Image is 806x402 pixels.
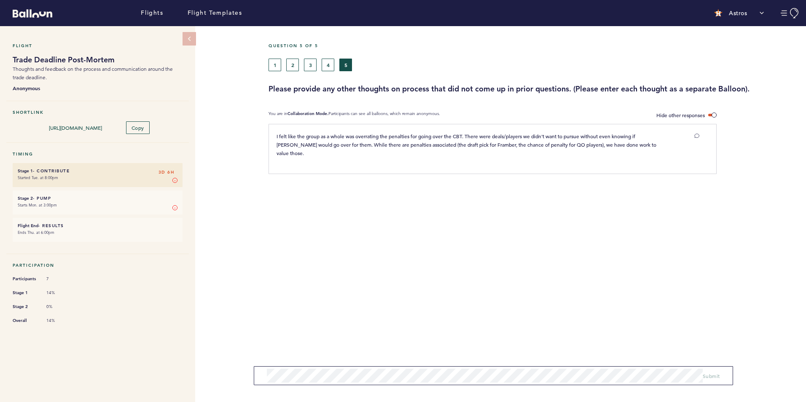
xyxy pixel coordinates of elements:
[18,223,38,228] small: Flight End
[269,84,800,94] h3: Please provide any other thoughts on process that did not come up in prior questions. (Please ent...
[46,290,72,296] span: 14%
[188,8,242,18] a: Flight Templates
[159,168,175,177] span: 3D 6H
[286,59,299,71] button: 2
[13,9,52,18] svg: Balloon
[132,124,144,131] span: Copy
[710,5,768,21] button: Astros
[13,55,183,65] h1: Trade Deadline Post-Mortem
[46,276,72,282] span: 7
[269,43,800,48] h5: Question 5 of 5
[18,168,177,174] h6: - Contribute
[6,8,52,17] a: Balloon
[18,168,33,174] small: Stage 1
[322,59,334,71] button: 4
[656,112,705,118] span: Hide other responses
[729,9,747,17] p: Astros
[18,196,177,201] h6: - Pump
[13,275,38,283] span: Participants
[18,202,57,208] time: Starts Mon. at 3:00pm
[18,196,33,201] small: Stage 2
[13,289,38,297] span: Stage 1
[13,303,38,311] span: Stage 2
[269,111,440,120] p: You are in Participants can see all balloons, which remain anonymous.
[339,59,352,71] button: 5
[13,151,183,157] h5: Timing
[277,133,658,156] span: I felt like the group as a whole was overrating the penalties for going over the CBT. There were ...
[126,121,150,134] button: Copy
[13,84,183,92] b: Anonymous
[304,59,317,71] button: 3
[269,59,281,71] button: 1
[46,318,72,324] span: 14%
[703,372,720,380] button: Submit
[18,230,54,235] time: Ends Thu. at 6:00pm
[13,110,183,115] h5: Shortlink
[287,111,328,116] b: Collaboration Mode.
[13,316,38,325] span: Overall
[46,304,72,310] span: 0%
[18,223,177,228] h6: - Results
[13,43,183,48] h5: Flight
[13,263,183,268] h5: Participation
[18,175,58,180] time: Started Tue. at 8:00pm
[781,8,800,19] button: Manage Account
[13,66,173,80] span: Thoughts and feedback on the process and communication around the trade deadline.
[141,8,163,18] a: Flights
[703,373,720,379] span: Submit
